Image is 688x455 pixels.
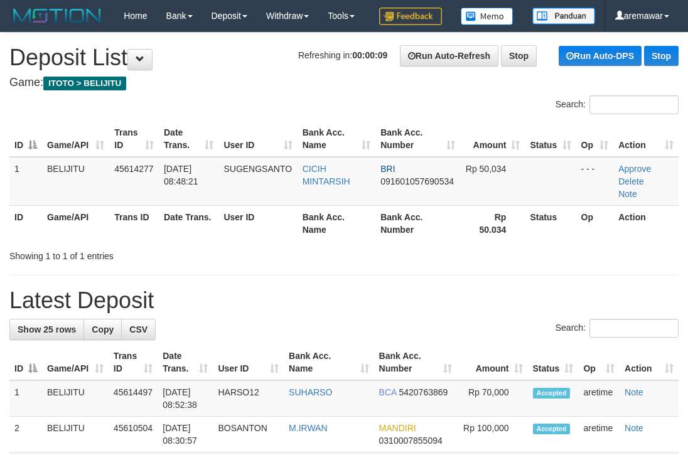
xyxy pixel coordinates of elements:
[114,164,153,174] span: 45614277
[576,205,614,241] th: Op
[501,45,537,67] a: Stop
[460,121,525,157] th: Amount: activate to sort column ascending
[9,157,42,206] td: 1
[556,319,679,338] label: Search:
[289,387,332,397] a: SUHARSO
[576,157,614,206] td: - - -
[620,345,679,380] th: Action: activate to sort column ascending
[618,164,651,174] a: Approve
[9,245,277,262] div: Showing 1 to 1 of 1 entries
[525,205,576,241] th: Status
[298,50,387,60] span: Refreshing in:
[533,388,571,399] span: Accepted
[625,387,643,397] a: Note
[375,205,460,241] th: Bank Acc. Number
[9,288,679,313] h1: Latest Deposit
[42,345,109,380] th: Game/API: activate to sort column ascending
[298,205,376,241] th: Bank Acc. Name
[9,77,679,89] h4: Game:
[380,176,454,186] span: Copy 091601057690534 to clipboard
[213,417,284,452] td: BOSANTON
[42,157,109,206] td: BELIJITU
[457,417,527,452] td: Rp 100,000
[158,380,213,417] td: [DATE] 08:52:38
[559,46,642,66] a: Run Auto-DPS
[164,164,198,186] span: [DATE] 08:48:21
[213,380,284,417] td: HARSO12
[625,423,643,433] a: Note
[9,45,679,70] h1: Deposit List
[589,319,679,338] input: Search:
[460,205,525,241] th: Rp 50.034
[618,176,643,186] a: Delete
[399,387,448,397] span: Copy 5420763869 to clipboard
[159,121,218,157] th: Date Trans.: activate to sort column ascending
[379,8,442,25] img: Feedback.jpg
[284,345,374,380] th: Bank Acc. Name: activate to sort column ascending
[42,380,109,417] td: BELIJITU
[352,50,387,60] strong: 00:00:09
[532,8,595,24] img: panduan.png
[374,345,458,380] th: Bank Acc. Number: activate to sort column ascending
[289,423,327,433] a: M.IRWAN
[578,345,620,380] th: Op: activate to sort column ascending
[43,77,126,90] span: ITOTO > BELIJITU
[213,345,284,380] th: User ID: activate to sort column ascending
[9,380,42,417] td: 1
[379,387,397,397] span: BCA
[9,417,42,452] td: 2
[218,205,297,241] th: User ID
[109,205,159,241] th: Trans ID
[9,345,42,380] th: ID: activate to sort column descending
[379,423,416,433] span: MANDIRI
[457,380,527,417] td: Rp 70,000
[525,121,576,157] th: Status: activate to sort column ascending
[129,324,148,335] span: CSV
[109,345,158,380] th: Trans ID: activate to sort column ascending
[556,95,679,114] label: Search:
[9,6,105,25] img: MOTION_logo.png
[9,121,42,157] th: ID: activate to sort column descending
[528,345,579,380] th: Status: activate to sort column ascending
[9,205,42,241] th: ID
[9,319,84,340] a: Show 25 rows
[375,121,460,157] th: Bank Acc. Number: activate to sort column ascending
[400,45,498,67] a: Run Auto-Refresh
[457,345,527,380] th: Amount: activate to sort column ascending
[380,164,395,174] span: BRI
[466,164,507,174] span: Rp 50,034
[578,380,620,417] td: aretime
[223,164,292,174] span: SUGENGSANTO
[159,205,218,241] th: Date Trans.
[218,121,297,157] th: User ID: activate to sort column ascending
[533,424,571,434] span: Accepted
[589,95,679,114] input: Search:
[42,121,109,157] th: Game/API: activate to sort column ascending
[461,8,513,25] img: Button%20Memo.svg
[18,324,76,335] span: Show 25 rows
[83,319,122,340] a: Copy
[303,164,350,186] a: CICIH MINTARSIH
[42,417,109,452] td: BELIJITU
[121,319,156,340] a: CSV
[92,324,114,335] span: Copy
[613,121,679,157] th: Action: activate to sort column ascending
[379,436,443,446] span: Copy 0310007855094 to clipboard
[644,46,679,66] a: Stop
[298,121,376,157] th: Bank Acc. Name: activate to sort column ascending
[618,189,637,199] a: Note
[42,205,109,241] th: Game/API
[109,417,158,452] td: 45610504
[578,417,620,452] td: aretime
[613,205,679,241] th: Action
[158,417,213,452] td: [DATE] 08:30:57
[109,380,158,417] td: 45614497
[158,345,213,380] th: Date Trans.: activate to sort column ascending
[109,121,159,157] th: Trans ID: activate to sort column ascending
[576,121,614,157] th: Op: activate to sort column ascending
